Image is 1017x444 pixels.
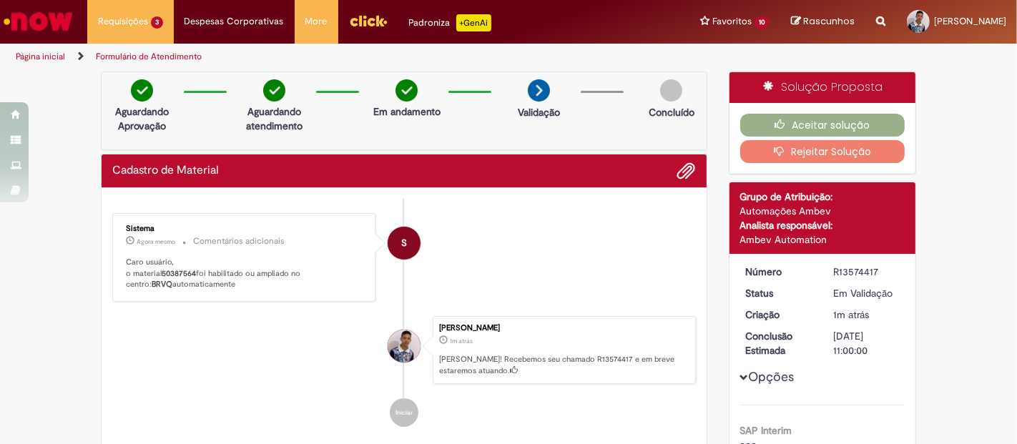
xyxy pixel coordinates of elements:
[401,226,407,260] span: S
[388,227,421,260] div: System
[649,105,694,119] p: Concluído
[934,15,1006,27] span: [PERSON_NAME]
[96,51,202,62] a: Formulário de Atendimento
[833,308,869,321] span: 1m atrás
[755,16,770,29] span: 10
[740,114,905,137] button: Aceitar solução
[112,164,219,177] h2: Cadastro de Material Histórico de tíquete
[185,14,284,29] span: Despesas Corporativas
[112,316,696,385] li: Luiz Andre Morais De Freitas
[240,104,309,133] p: Aguardando atendimento
[735,329,823,357] dt: Conclusão Estimada
[735,286,823,300] dt: Status
[833,307,900,322] div: 28/09/2025 23:44:19
[305,14,328,29] span: More
[677,162,696,180] button: Adicionar anexos
[162,268,196,279] b: 50387564
[740,140,905,163] button: Rejeitar Solução
[833,265,900,279] div: R13574417
[439,354,688,376] p: [PERSON_NAME]! Recebemos seu chamado R13574417 e em breve estaremos atuando.
[833,286,900,300] div: Em Validação
[740,204,905,218] div: Automações Ambev
[349,10,388,31] img: click_logo_yellow_360x200.png
[137,237,175,246] span: Agora mesmo
[518,105,560,119] p: Validação
[740,189,905,204] div: Grupo de Atribuição:
[456,14,491,31] p: +GenAi
[833,329,900,357] div: [DATE] 11:00:00
[263,79,285,102] img: check-circle-green.png
[126,257,364,290] p: Caro usuário, o material foi habilitado ou ampliado no centro: automaticamente
[803,14,855,28] span: Rascunhos
[712,14,752,29] span: Favoritos
[1,7,75,36] img: ServiceNow
[112,199,696,442] ul: Histórico de tíquete
[126,225,364,233] div: Sistema
[528,79,550,102] img: arrow-next.png
[395,79,418,102] img: check-circle-green.png
[450,337,473,345] span: 1m atrás
[16,51,65,62] a: Página inicial
[740,218,905,232] div: Analista responsável:
[11,44,667,70] ul: Trilhas de página
[791,15,855,29] a: Rascunhos
[98,14,148,29] span: Requisições
[740,424,792,437] b: SAP Interim
[151,16,163,29] span: 3
[735,307,823,322] dt: Criação
[660,79,682,102] img: img-circle-grey.png
[833,308,869,321] time: 28/09/2025 23:44:19
[740,232,905,247] div: Ambev Automation
[729,72,916,103] div: Solução Proposta
[193,235,285,247] small: Comentários adicionais
[373,104,441,119] p: Em andamento
[735,265,823,279] dt: Número
[137,237,175,246] time: 28/09/2025 23:44:59
[107,104,177,133] p: Aguardando Aprovação
[439,324,688,332] div: [PERSON_NAME]
[388,330,421,362] div: Luiz Andre Morais De Freitas
[131,79,153,102] img: check-circle-green.png
[152,279,172,290] b: BRVQ
[450,337,473,345] time: 28/09/2025 23:44:19
[409,14,491,31] div: Padroniza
